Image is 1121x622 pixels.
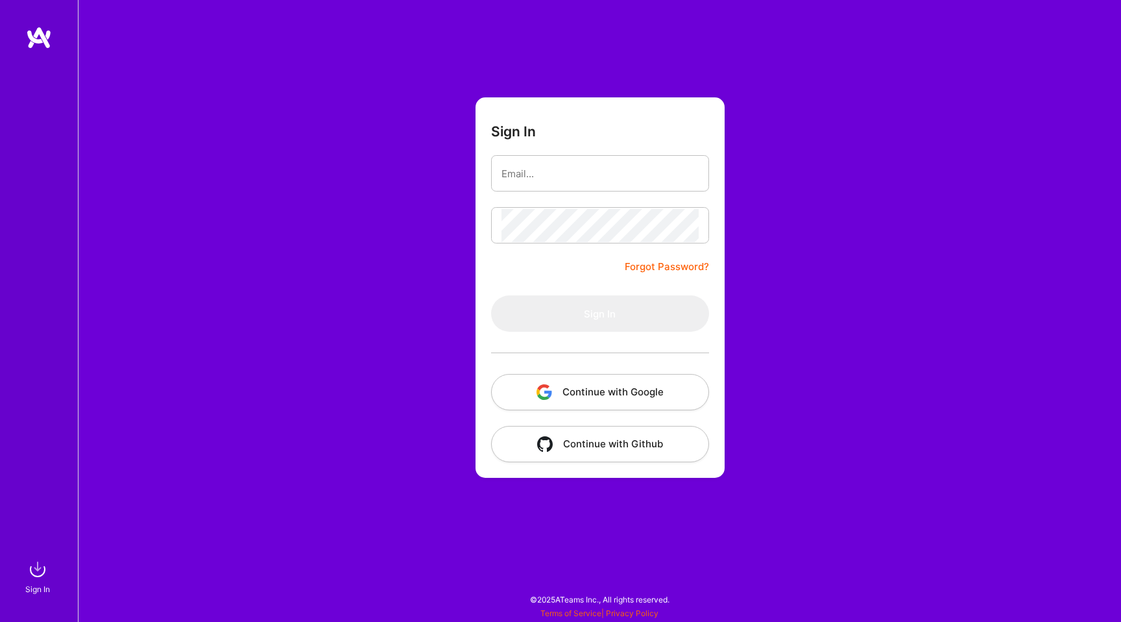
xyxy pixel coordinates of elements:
[26,26,52,49] img: logo
[537,436,553,452] img: icon
[491,295,709,332] button: Sign In
[491,426,709,462] button: Continue with Github
[625,259,709,275] a: Forgot Password?
[25,556,51,582] img: sign in
[536,384,552,400] img: icon
[78,583,1121,616] div: © 2025 ATeams Inc., All rights reserved.
[501,157,699,190] input: Email...
[540,608,658,618] span: |
[27,556,51,596] a: sign inSign In
[540,608,601,618] a: Terms of Service
[606,608,658,618] a: Privacy Policy
[491,123,536,140] h3: Sign In
[491,374,709,410] button: Continue with Google
[25,582,50,596] div: Sign In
